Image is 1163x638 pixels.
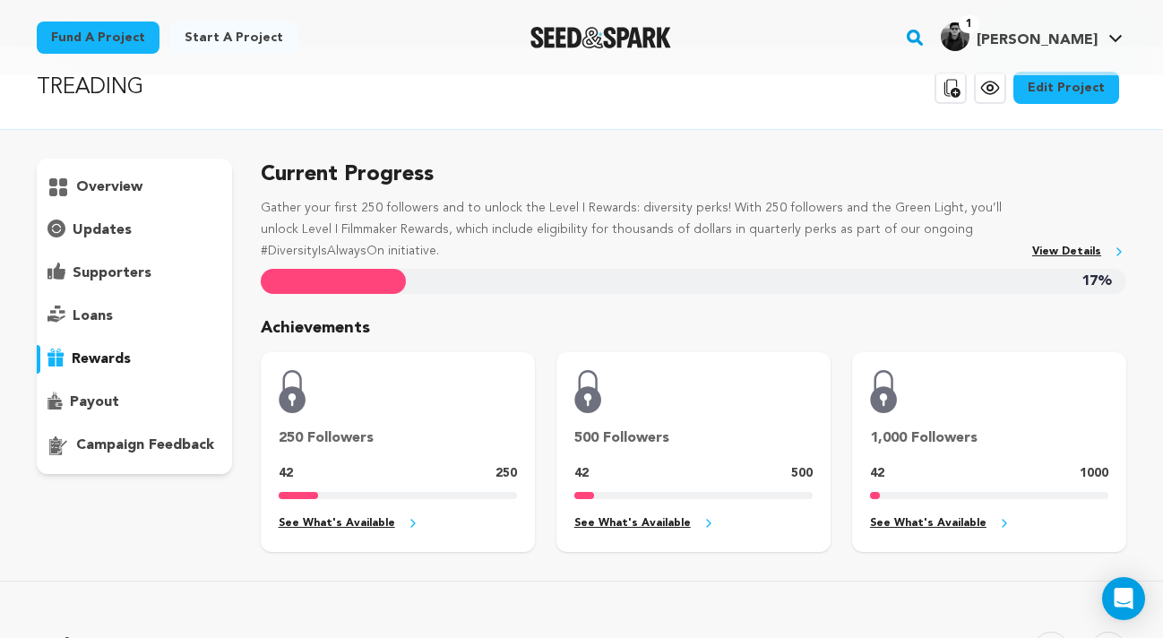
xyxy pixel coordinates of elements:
[937,19,1126,56] span: Truong D.'s Profile
[941,22,969,51] img: d029820559fcf00a.jpg
[73,263,151,284] p: supporters
[37,345,232,374] button: rewards
[1080,463,1108,485] p: 1000
[870,513,1108,534] a: See What's Available
[574,427,813,449] p: 500 Followers
[76,177,142,198] p: overview
[791,463,813,485] p: 500
[37,302,232,331] button: loans
[1032,242,1126,263] a: View Details
[73,306,113,327] p: loans
[977,33,1098,47] span: [PERSON_NAME]
[1081,269,1112,295] span: 17%
[37,388,232,417] button: payout
[279,427,517,449] p: 250 Followers
[73,220,132,241] p: updates
[76,435,214,456] p: campaign feedback
[37,72,143,104] p: TREADING
[941,22,1098,51] div: Truong D.'s Profile
[574,513,813,534] a: See What's Available
[37,216,232,245] button: updates
[37,431,232,460] button: campaign feedback
[37,173,232,202] button: overview
[870,427,1108,449] p: 1,000 Followers
[530,27,671,48] a: Seed&Spark Homepage
[279,463,293,485] p: 42
[870,463,884,485] p: 42
[261,198,1018,262] p: Gather your first 250 followers and to unlock the Level I Rewards: diversity perks! With 250 foll...
[261,315,1126,341] p: Achievements
[72,349,131,370] p: rewards
[959,15,979,33] span: 1
[937,19,1126,51] a: Truong D.'s Profile
[279,513,517,534] a: See What's Available
[37,22,159,54] a: Fund a project
[37,259,232,288] button: supporters
[1102,577,1145,620] div: Open Intercom Messenger
[574,463,589,485] p: 42
[530,27,671,48] img: Seed&Spark Logo Dark Mode
[1013,72,1119,104] a: Edit Project
[70,392,119,413] p: payout
[495,463,517,485] p: 250
[261,159,1126,191] h5: Current Progress
[170,22,297,54] a: Start a project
